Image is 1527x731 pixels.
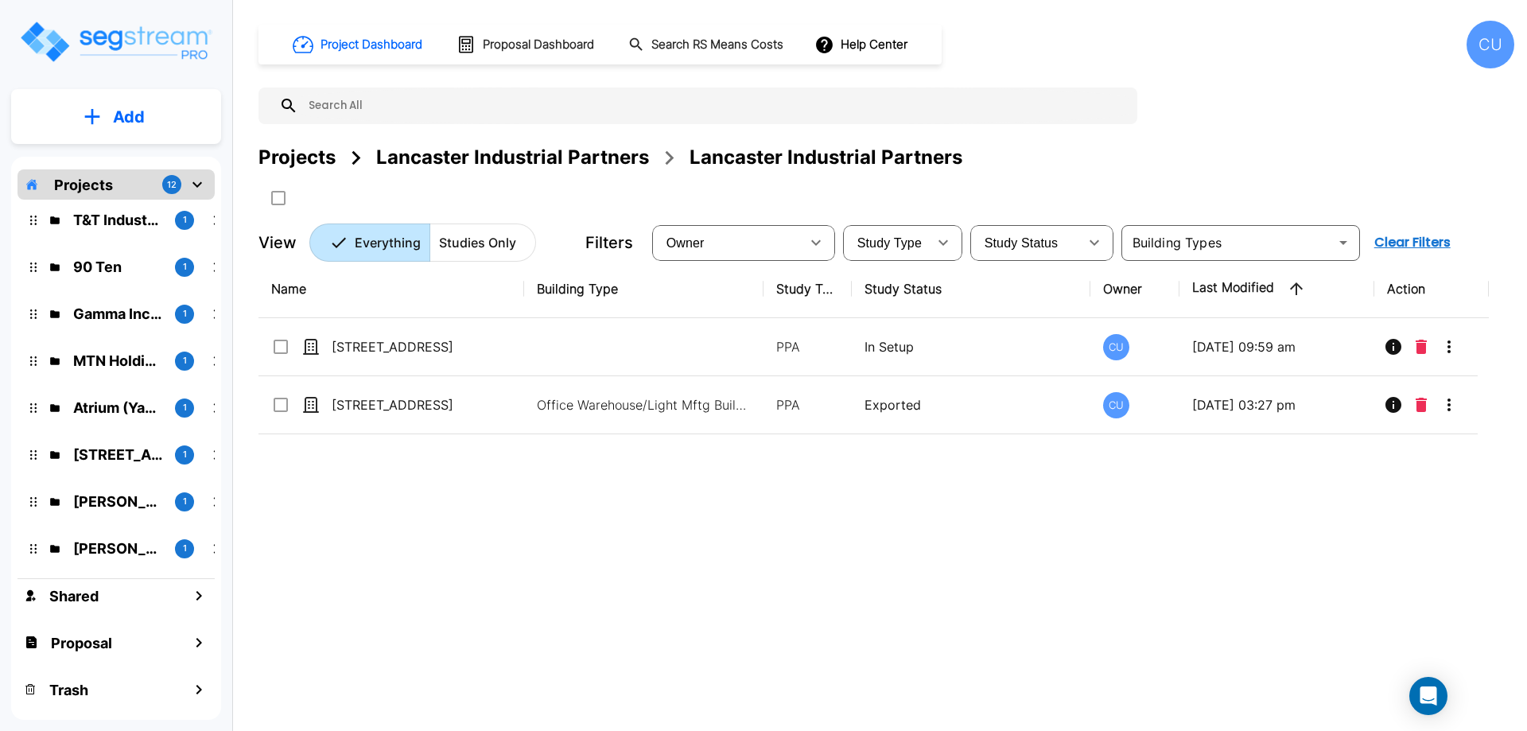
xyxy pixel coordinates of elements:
p: Filters [585,231,633,255]
p: Projects [54,174,113,196]
th: Action [1374,260,1490,318]
p: 1 [183,260,187,274]
p: 315 S Hamel Rd [73,444,162,465]
button: Add [11,94,221,140]
p: In Setup [865,337,1078,356]
p: 90 Ten [73,256,162,278]
p: 1 [183,213,187,227]
button: Clear Filters [1368,227,1457,259]
button: More-Options [1433,389,1465,421]
span: Study Status [985,236,1059,250]
button: Info [1377,331,1409,363]
div: Platform [309,224,536,262]
h1: Proposal Dashboard [483,36,594,54]
span: Study Type [857,236,922,250]
p: [STREET_ADDRESS] [332,395,491,414]
button: Project Dashboard [286,27,431,62]
th: Study Status [852,260,1091,318]
th: Name [258,260,524,318]
div: Select [973,220,1078,265]
p: MTN Holdings [73,350,162,371]
input: Building Types [1126,231,1329,254]
p: PPA [776,337,839,356]
h1: Project Dashboard [321,36,422,54]
p: T&T Industrial Partners [73,209,162,231]
div: Projects [258,143,336,172]
h1: Shared [49,585,99,607]
button: Delete [1409,389,1433,421]
p: Nabavi [73,491,162,512]
p: Add [113,105,145,129]
p: Studies Only [439,233,516,252]
p: 1 [183,448,187,461]
button: Open [1332,231,1354,254]
div: Select [655,220,800,265]
div: CU [1103,392,1129,418]
p: [DATE] 03:27 pm [1192,395,1362,414]
button: Search RS Means Costs [622,29,792,60]
div: Select [846,220,927,265]
th: Last Modified [1179,260,1374,318]
div: Lancaster Industrial Partners [690,143,962,172]
img: Logo [18,19,213,64]
input: Search All [298,87,1129,124]
p: 1 [183,542,187,555]
p: [STREET_ADDRESS] [332,337,491,356]
button: Everything [309,224,430,262]
p: 12 [167,178,177,192]
button: More-Options [1433,331,1465,363]
button: Studies Only [429,224,536,262]
button: Info [1377,389,1409,421]
p: Office Warehouse/Light Mftg Building, Office Warehouse/Light Mftg Site [537,395,752,414]
button: Delete [1409,331,1433,363]
p: 1 [183,401,187,414]
p: Exported [865,395,1078,414]
h1: Search RS Means Costs [651,36,783,54]
p: [DATE] 09:59 am [1192,337,1362,356]
button: Proposal Dashboard [450,28,603,61]
div: Lancaster Industrial Partners [376,143,649,172]
h1: Trash [49,679,88,701]
p: 1 [183,495,187,508]
button: Help Center [811,29,914,60]
div: CU [1103,334,1129,360]
p: PPA [776,395,839,414]
p: 1 [183,354,187,367]
p: 1 [183,307,187,321]
p: Gamma Income [73,303,162,325]
p: Martinez Manor [73,538,162,559]
th: Study Type [763,260,852,318]
div: CU [1467,21,1514,68]
button: SelectAll [262,182,294,214]
th: Building Type [524,260,763,318]
span: Owner [666,236,705,250]
p: View [258,231,297,255]
h1: Proposal [51,632,112,654]
div: Open Intercom Messenger [1409,677,1447,715]
th: Owner [1090,260,1179,318]
p: Atrium (Yaya Holdings) [73,397,162,418]
p: Everything [355,233,421,252]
